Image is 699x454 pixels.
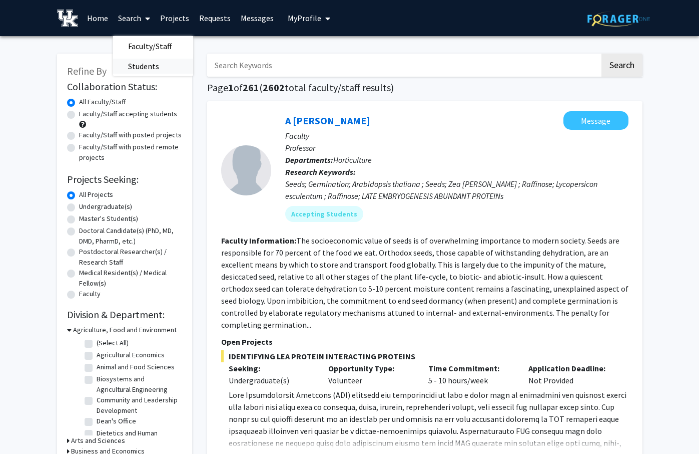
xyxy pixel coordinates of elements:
[79,268,182,289] label: Medical Resident(s) / Medical Fellow(s)
[67,65,107,77] span: Refine By
[521,362,621,386] div: Not Provided
[207,54,600,77] input: Search Keywords
[97,374,180,395] label: Biosystems and Agricultural Engineering
[79,130,182,140] label: Faculty/Staff with posted projects
[97,338,129,348] label: (Select All)
[79,247,182,268] label: Postdoctoral Researcher(s) / Research Staff
[67,173,182,185] h2: Projects Seeking:
[113,56,174,76] span: Students
[67,81,182,93] h2: Collaboration Status:
[79,225,182,247] label: Doctoral Candidate(s) (PhD, MD, DMD, PharmD, etc.)
[333,155,372,165] span: Horticulture
[421,362,521,386] div: 5 - 10 hours/week
[79,189,113,200] label: All Projects
[79,289,101,299] label: Faculty
[57,10,79,27] img: University of Kentucky Logo
[113,36,187,56] span: Faculty/Staff
[113,1,155,36] a: Search
[563,111,628,130] button: Message A Downie
[285,167,356,177] b: Research Keywords:
[601,54,642,77] button: Search
[221,236,628,330] fg-read-more: The socioeconomic value of seeds is of overwhelming importance to modern society. Seeds are respo...
[285,155,333,165] b: Departments:
[79,109,177,119] label: Faculty/Staff accepting students
[97,395,180,416] label: Community and Leadership Development
[207,82,642,94] h1: Page of ( total faculty/staff results)
[113,59,193,74] a: Students
[221,336,628,348] p: Open Projects
[321,362,421,386] div: Volunteer
[194,1,236,36] a: Requests
[236,1,279,36] a: Messages
[285,142,628,154] p: Professor
[229,362,314,374] p: Seeking:
[79,142,182,163] label: Faculty/Staff with posted remote projects
[79,201,132,212] label: Undergraduate(s)
[587,11,650,27] img: ForagerOne Logo
[97,350,165,360] label: Agricultural Economics
[285,130,628,142] p: Faculty
[97,428,180,449] label: Dietetics and Human Nutrition
[285,114,370,127] a: A [PERSON_NAME]
[8,409,43,446] iframe: Chat
[155,1,194,36] a: Projects
[328,362,413,374] p: Opportunity Type:
[229,374,314,386] div: Undergraduate(s)
[113,39,193,54] a: Faculty/Staff
[97,362,175,372] label: Animal and Food Sciences
[97,416,136,426] label: Dean's Office
[221,350,628,362] span: IDENTIFYING LEA PROTEIN INTERACTING PROTEINS
[285,206,363,222] mat-chip: Accepting Students
[428,362,513,374] p: Time Commitment:
[71,435,125,446] h3: Arts and Sciences
[79,97,126,107] label: All Faculty/Staff
[228,81,234,94] span: 1
[67,309,182,321] h2: Division & Department:
[221,236,296,246] b: Faculty Information:
[79,213,138,224] label: Master's Student(s)
[285,178,628,202] div: Seeds; Germination; Arabidopsis thaliana ; Seeds; Zea [PERSON_NAME] ; Raffinose; Lycopersicon esc...
[73,325,177,335] h3: Agriculture, Food and Environment
[243,81,259,94] span: 261
[263,81,285,94] span: 2602
[288,13,321,23] span: My Profile
[528,362,613,374] p: Application Deadline:
[82,1,113,36] a: Home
